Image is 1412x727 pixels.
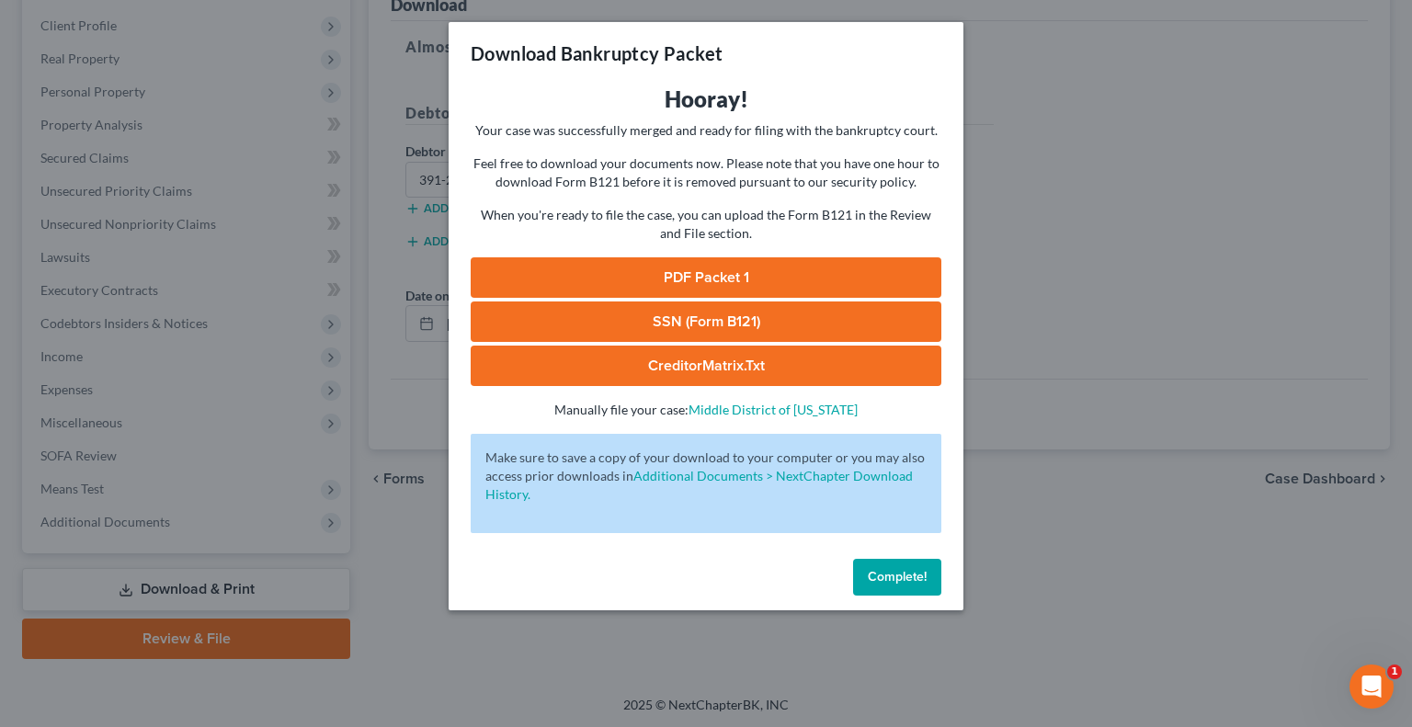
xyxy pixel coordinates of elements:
[471,301,941,342] a: SSN (Form B121)
[1349,665,1394,709] iframe: Intercom live chat
[485,468,913,502] a: Additional Documents > NextChapter Download History.
[471,206,941,243] p: When you're ready to file the case, you can upload the Form B121 in the Review and File section.
[471,154,941,191] p: Feel free to download your documents now. Please note that you have one hour to download Form B12...
[471,40,723,66] h3: Download Bankruptcy Packet
[1387,665,1402,679] span: 1
[471,257,941,298] a: PDF Packet 1
[868,569,927,585] span: Complete!
[485,449,927,504] p: Make sure to save a copy of your download to your computer or you may also access prior downloads in
[471,401,941,419] p: Manually file your case:
[471,85,941,114] h3: Hooray!
[471,346,941,386] a: CreditorMatrix.txt
[689,402,858,417] a: Middle District of [US_STATE]
[471,121,941,140] p: Your case was successfully merged and ready for filing with the bankruptcy court.
[853,559,941,596] button: Complete!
